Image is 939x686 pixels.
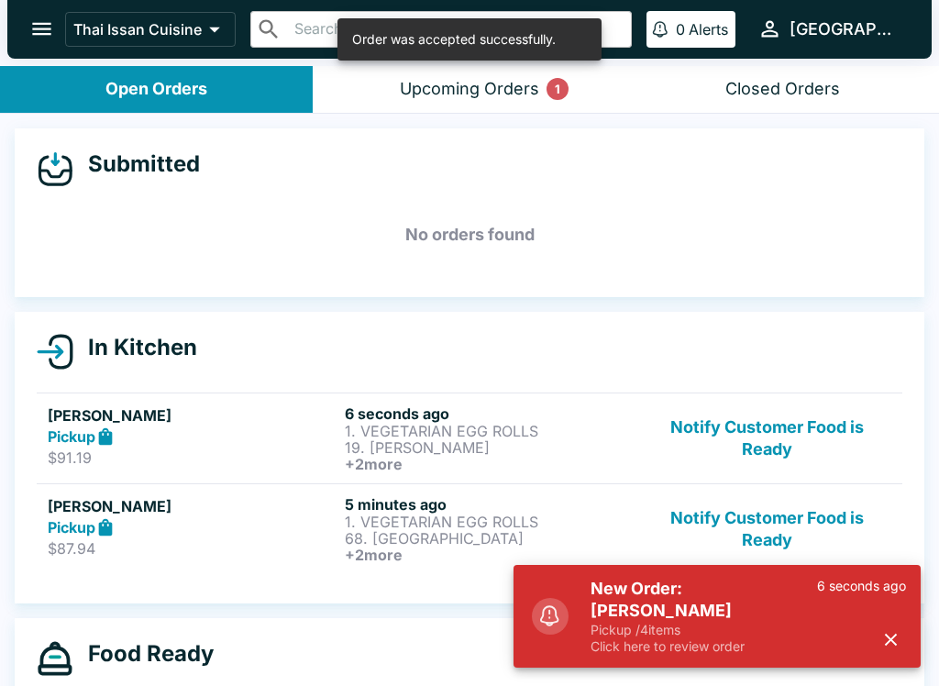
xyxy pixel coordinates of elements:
[345,495,635,514] h6: 5 minutes ago
[48,448,337,467] p: $91.19
[48,404,337,426] h5: [PERSON_NAME]
[18,6,65,52] button: open drawer
[643,404,891,472] button: Notify Customer Food is Ready
[73,640,214,668] h4: Food Ready
[591,622,817,638] p: Pickup / 4 items
[345,456,635,472] h6: + 2 more
[65,12,236,47] button: Thai Issan Cuisine
[37,202,902,268] h5: No orders found
[73,150,200,178] h4: Submitted
[105,79,207,100] div: Open Orders
[555,80,560,98] p: 1
[345,423,635,439] p: 1. VEGETARIAN EGG ROLLS
[73,20,202,39] p: Thai Issan Cuisine
[345,530,635,547] p: 68. [GEOGRAPHIC_DATA]
[345,404,635,423] h6: 6 seconds ago
[73,334,197,361] h4: In Kitchen
[48,518,95,537] strong: Pickup
[345,514,635,530] p: 1. VEGETARIAN EGG ROLLS
[591,638,817,655] p: Click here to review order
[750,9,910,49] button: [GEOGRAPHIC_DATA]
[48,539,337,558] p: $87.94
[790,18,902,40] div: [GEOGRAPHIC_DATA]
[345,439,635,456] p: 19. [PERSON_NAME]
[48,427,95,446] strong: Pickup
[289,17,624,42] input: Search orders by name or phone number
[725,79,840,100] div: Closed Orders
[37,393,902,483] a: [PERSON_NAME]Pickup$91.196 seconds ago1. VEGETARIAN EGG ROLLS19. [PERSON_NAME]+2moreNotify Custom...
[48,495,337,517] h5: [PERSON_NAME]
[676,20,685,39] p: 0
[643,495,891,563] button: Notify Customer Food is Ready
[352,24,556,55] div: Order was accepted successfully.
[400,79,539,100] div: Upcoming Orders
[37,483,902,574] a: [PERSON_NAME]Pickup$87.945 minutes ago1. VEGETARIAN EGG ROLLS68. [GEOGRAPHIC_DATA]+2moreNotify Cu...
[689,20,728,39] p: Alerts
[345,547,635,563] h6: + 2 more
[817,578,906,594] p: 6 seconds ago
[591,578,817,622] h5: New Order: [PERSON_NAME]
